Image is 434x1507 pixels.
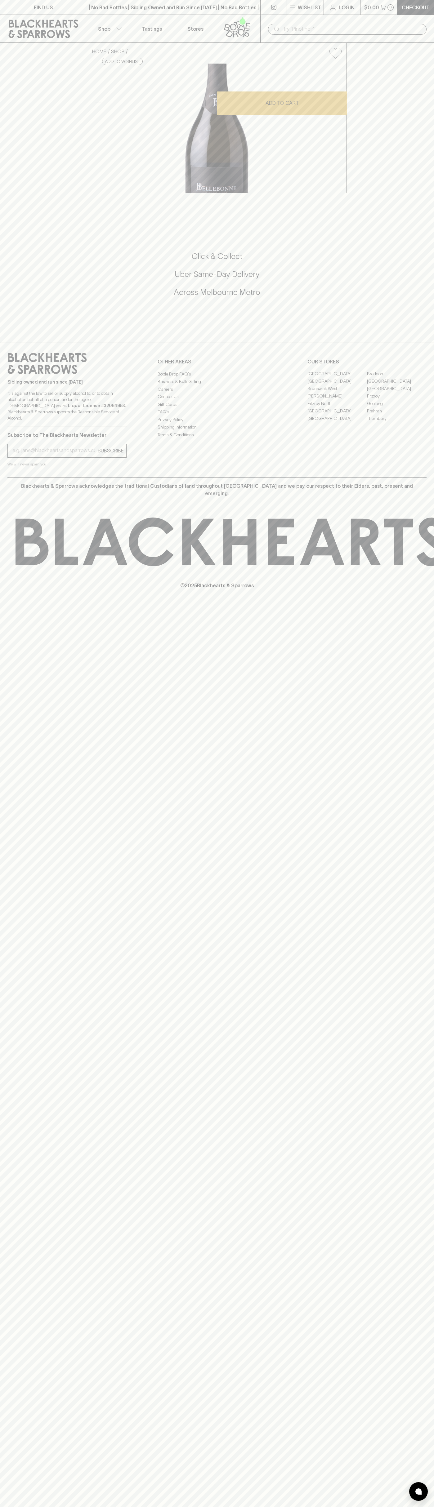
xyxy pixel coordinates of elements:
[7,269,427,279] h5: Uber Same-Day Delivery
[7,226,427,330] div: Call to action block
[158,408,277,416] a: FAQ's
[158,401,277,408] a: Gift Cards
[7,251,427,261] h5: Click & Collect
[12,482,422,497] p: Blackhearts & Sparrows acknowledges the traditional Custodians of land throughout [GEOGRAPHIC_DAT...
[367,415,427,422] a: Thornbury
[217,91,347,115] button: ADD TO CART
[364,4,379,11] p: $0.00
[98,25,110,33] p: Shop
[92,49,106,54] a: HOME
[34,4,53,11] p: FIND US
[158,416,277,423] a: Privacy Policy
[158,385,277,393] a: Careers
[283,24,422,34] input: Try "Pinot noir"
[307,358,427,365] p: OUR STORES
[142,25,162,33] p: Tastings
[158,378,277,385] a: Business & Bulk Gifting
[307,400,367,407] a: Fitzroy North
[158,431,277,438] a: Terms & Conditions
[307,415,367,422] a: [GEOGRAPHIC_DATA]
[307,370,367,378] a: [GEOGRAPHIC_DATA]
[158,393,277,401] a: Contact Us
[130,15,174,42] a: Tastings
[339,4,355,11] p: Login
[95,444,126,457] button: SUBSCRIBE
[298,4,321,11] p: Wishlist
[402,4,430,11] p: Checkout
[367,407,427,415] a: Prahran
[87,15,131,42] button: Shop
[307,393,367,400] a: [PERSON_NAME]
[327,45,344,61] button: Add to wishlist
[367,385,427,393] a: [GEOGRAPHIC_DATA]
[367,400,427,407] a: Geelong
[7,390,127,421] p: It is against the law to sell or supply alcohol to, or to obtain alcohol on behalf of a person un...
[367,378,427,385] a: [GEOGRAPHIC_DATA]
[307,385,367,393] a: Brunswick West
[68,403,125,408] strong: Liquor License #32064953
[102,58,143,65] button: Add to wishlist
[158,370,277,378] a: Bottle Drop FAQ's
[7,379,127,385] p: Sibling owned and run since [DATE]
[415,1488,422,1495] img: bubble-icon
[158,358,277,365] p: OTHER AREAS
[367,393,427,400] a: Fitzroy
[7,461,127,467] p: We will never spam you
[389,6,392,9] p: 0
[307,407,367,415] a: [GEOGRAPHIC_DATA]
[174,15,217,42] a: Stores
[266,99,299,107] p: ADD TO CART
[307,378,367,385] a: [GEOGRAPHIC_DATA]
[7,431,127,439] p: Subscribe to The Blackhearts Newsletter
[111,49,124,54] a: SHOP
[367,370,427,378] a: Braddon
[12,446,95,456] input: e.g. jane@blackheartsandsparrows.com.au
[7,287,427,297] h5: Across Melbourne Metro
[98,447,124,454] p: SUBSCRIBE
[187,25,204,33] p: Stores
[158,424,277,431] a: Shipping Information
[87,64,347,193] img: 41070.png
